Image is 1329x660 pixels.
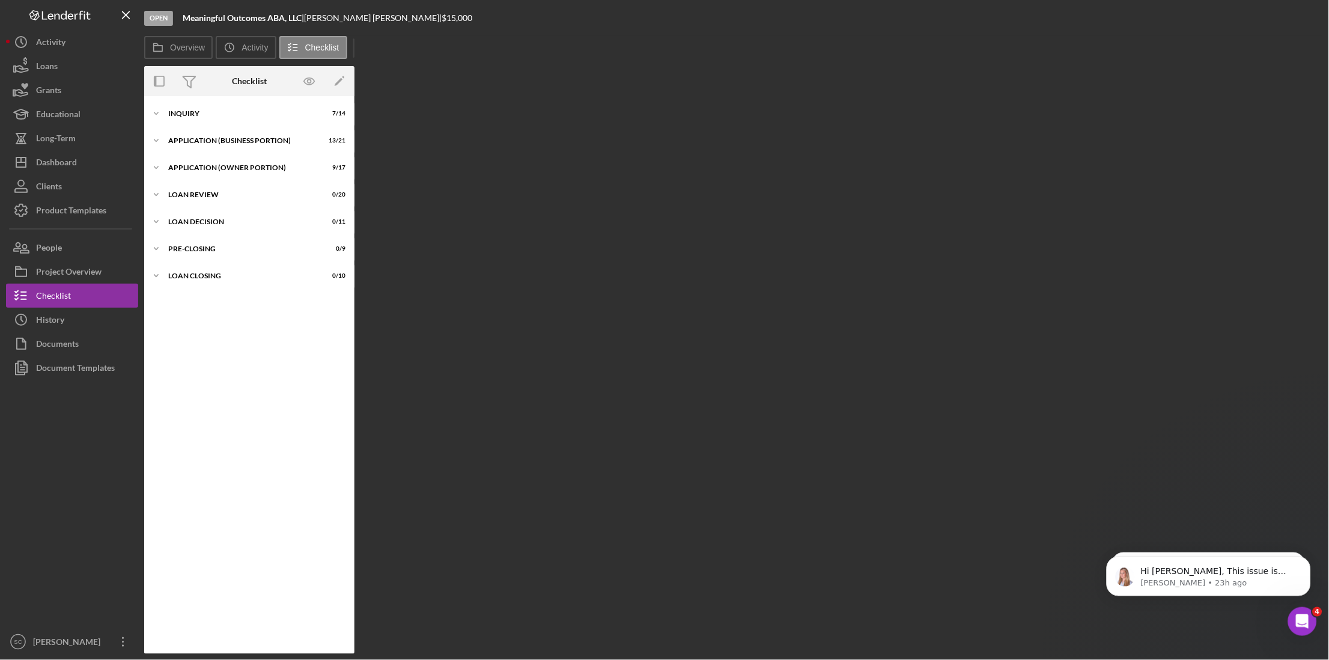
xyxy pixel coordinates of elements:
[168,218,315,225] div: LOAN DECISION
[279,36,347,59] button: Checklist
[36,332,79,359] div: Documents
[144,36,213,59] button: Overview
[36,236,62,263] div: People
[144,11,173,26] div: Open
[6,356,138,380] button: Document Templates
[36,54,58,81] div: Loans
[36,30,65,57] div: Activity
[6,236,138,260] button: People
[1089,531,1329,628] iframe: Intercom notifications message
[6,126,138,150] button: Long-Term
[36,102,81,129] div: Educational
[304,13,442,23] div: [PERSON_NAME] [PERSON_NAME] |
[168,245,315,252] div: PRE-CLOSING
[324,137,345,144] div: 13 / 21
[36,260,102,287] div: Project Overview
[183,13,304,23] div: |
[168,137,315,144] div: APPLICATION (BUSINESS PORTION)
[1313,607,1322,617] span: 4
[36,284,71,311] div: Checklist
[324,110,345,117] div: 7 / 14
[6,54,138,78] button: Loans
[168,110,315,117] div: INQUIRY
[6,30,138,54] button: Activity
[30,630,108,657] div: [PERSON_NAME]
[168,164,315,171] div: APPLICATION (OWNER PORTION)
[183,13,302,23] b: Meaningful Outcomes ABA, LLC
[6,284,138,308] button: Checklist
[6,260,138,284] button: Project Overview
[168,272,315,280] div: LOAN CLOSING
[14,639,22,646] text: SC
[6,630,138,654] button: SC[PERSON_NAME]
[324,245,345,252] div: 0 / 9
[36,308,64,335] div: History
[6,78,138,102] button: Grants
[6,174,138,198] button: Clients
[232,76,267,86] div: Checklist
[168,191,315,198] div: LOAN REVIEW
[324,272,345,280] div: 0 / 10
[6,308,138,332] button: History
[170,43,205,52] label: Overview
[324,164,345,171] div: 9 / 17
[324,218,345,225] div: 0 / 11
[6,102,138,126] button: Educational
[305,43,339,52] label: Checklist
[216,36,276,59] button: Activity
[324,191,345,198] div: 0 / 20
[1288,607,1317,636] iframe: Intercom live chat
[6,332,138,356] button: Documents
[36,126,76,153] div: Long-Term
[36,174,62,201] div: Clients
[36,356,115,383] div: Document Templates
[36,150,77,177] div: Dashboard
[6,198,138,222] button: Product Templates
[36,198,106,225] div: Product Templates
[442,13,472,23] span: $15,000
[36,78,61,105] div: Grants
[242,43,268,52] label: Activity
[6,150,138,174] button: Dashboard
